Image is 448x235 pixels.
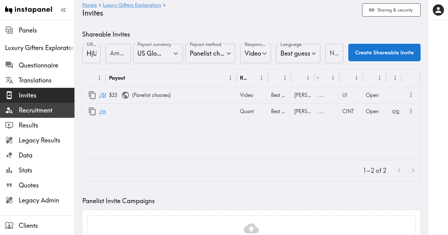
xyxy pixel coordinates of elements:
[86,73,96,83] button: Sort
[362,3,421,17] button: Sharing & security
[317,92,319,98] span: .
[82,8,357,17] h4: Invites
[366,73,376,83] button: Sort
[319,73,328,83] button: Sort
[19,76,74,85] span: Translations
[247,73,257,83] button: Sort
[171,48,180,58] button: Open
[240,44,271,63] div: Video
[99,87,130,103] a: /6NRTYMHYk
[103,2,161,8] a: Luxury Gifters Exploratory
[237,87,268,103] div: Video
[291,103,315,119] div: [PERSON_NAME]
[276,44,320,63] div: Best guess
[82,197,421,205] h5: Panelist Invite Campaigns
[19,121,74,130] span: Results
[19,91,74,100] span: Invites
[291,87,315,103] div: [PERSON_NAME]
[109,92,132,98] span: $25
[19,106,74,115] span: Recruitment
[280,73,290,83] button: Menu
[99,103,128,119] a: /mek7aKRTP
[190,41,221,48] label: Payout method
[109,75,125,81] div: Payout
[268,87,291,103] div: Best guess
[257,73,266,83] button: Menu
[406,90,416,100] button: more
[19,61,74,70] span: Questionnaire
[339,103,363,119] div: CINT
[343,73,353,83] button: Sort
[19,166,74,175] span: Stats
[268,103,291,119] div: Best guess
[226,73,235,83] button: Menu
[280,41,302,48] label: Language
[19,26,74,35] span: Panels
[322,92,324,98] span: .
[82,30,421,39] h5: Shareable Invites
[87,41,97,48] label: URL address
[126,73,136,83] button: Sort
[185,44,235,63] div: Panelist chooses
[339,87,363,103] div: UI
[375,73,384,83] button: Menu
[352,73,361,83] button: Menu
[406,106,416,117] button: more
[390,73,399,83] button: Sort
[237,103,268,119] div: Quant
[82,2,97,8] a: Panels
[19,151,74,160] span: Data
[363,103,386,119] div: Open
[303,73,313,83] button: Menu
[295,73,305,83] button: Sort
[390,73,400,83] button: Menu
[328,73,338,83] button: Menu
[320,92,321,98] span: .
[363,87,386,103] div: Open
[95,73,104,83] button: Menu
[348,44,421,61] button: Create Shareable Invite
[240,75,247,81] div: Response type
[19,196,74,205] span: Legacy Admin
[137,41,171,48] label: Payout currency
[320,108,321,114] span: .
[19,136,74,145] span: Legacy Results
[272,73,281,83] button: Sort
[106,87,237,103] div: ( Panelist chooses )
[322,108,324,114] span: .
[317,108,319,114] span: .
[19,221,74,230] span: Clients
[363,166,386,175] p: 1–2 of 2
[5,43,74,52] span: Luxury Gifters Exploratory
[19,181,74,190] span: Quotes
[245,41,268,48] label: Response type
